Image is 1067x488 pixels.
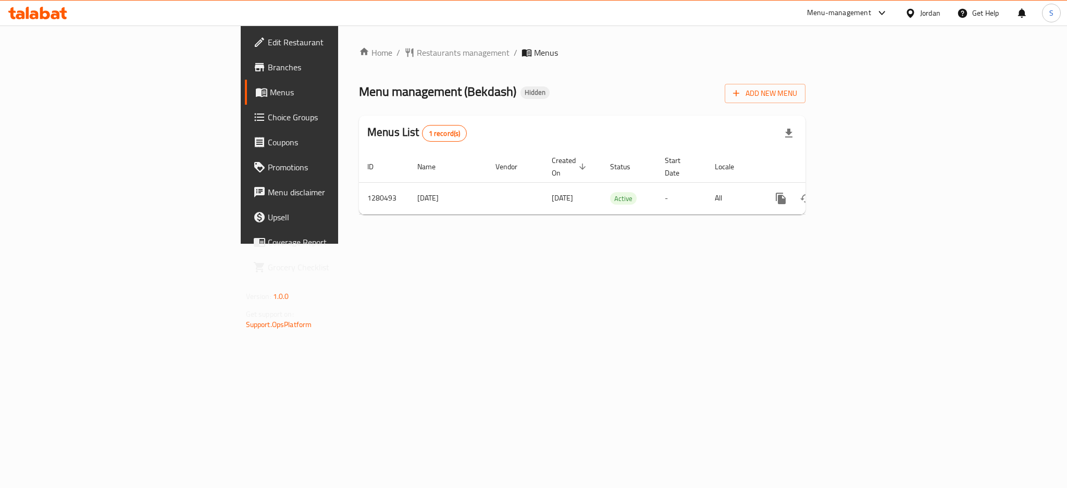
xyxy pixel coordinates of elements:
a: Menu disclaimer [245,180,419,205]
span: 1 record(s) [423,129,467,139]
span: Menu disclaimer [268,186,411,198]
a: Restaurants management [404,46,510,59]
span: [DATE] [552,191,573,205]
a: Menus [245,80,419,105]
span: Vendor [495,160,531,173]
a: Coverage Report [245,230,419,255]
span: Version: [246,290,271,303]
span: Coupons [268,136,411,148]
span: Add New Menu [733,87,797,100]
span: Status [610,160,644,173]
span: Edit Restaurant [268,36,411,48]
div: Jordan [920,7,940,19]
span: Branches [268,61,411,73]
span: Coverage Report [268,236,411,248]
td: - [656,182,706,214]
div: Menu-management [807,7,871,19]
li: / [514,46,517,59]
span: ID [367,160,387,173]
div: Hidden [520,86,550,99]
span: Promotions [268,161,411,173]
button: Change Status [793,186,818,211]
a: Choice Groups [245,105,419,130]
table: enhanced table [359,151,877,215]
span: Restaurants management [417,46,510,59]
span: Get support on: [246,307,294,321]
a: Support.OpsPlatform [246,318,312,331]
span: 1.0.0 [273,290,289,303]
nav: breadcrumb [359,46,805,59]
span: Locale [715,160,748,173]
button: more [768,186,793,211]
span: Created On [552,154,589,179]
div: Total records count [422,125,467,142]
a: Edit Restaurant [245,30,419,55]
td: All [706,182,760,214]
span: Choice Groups [268,111,411,123]
span: Upsell [268,211,411,223]
a: Branches [245,55,419,80]
span: Active [610,193,637,205]
span: Name [417,160,449,173]
span: Menus [534,46,558,59]
a: Grocery Checklist [245,255,419,280]
a: Coupons [245,130,419,155]
div: Export file [776,121,801,146]
a: Promotions [245,155,419,180]
td: [DATE] [409,182,487,214]
h2: Menus List [367,124,467,142]
span: Hidden [520,88,550,97]
button: Add New Menu [725,84,805,103]
a: Upsell [245,205,419,230]
span: Grocery Checklist [268,261,411,273]
th: Actions [760,151,877,183]
span: Start Date [665,154,694,179]
span: Menu management ( Bekdash ) [359,80,516,103]
span: S [1049,7,1053,19]
div: Active [610,192,637,205]
span: Menus [270,86,411,98]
